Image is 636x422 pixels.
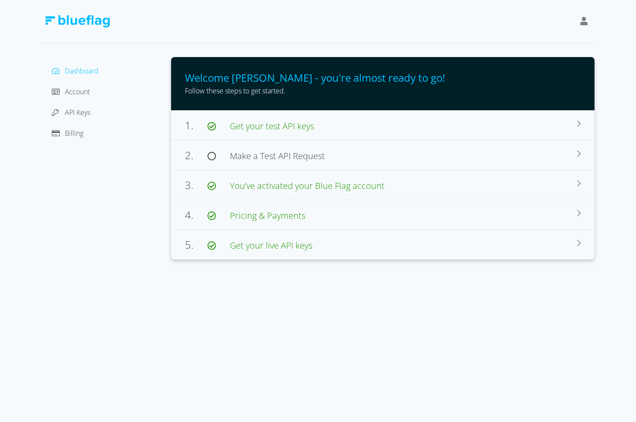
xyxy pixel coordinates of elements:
[52,108,90,117] a: API Keys
[230,240,312,251] span: Get your live API keys
[230,210,305,221] span: Pricing & Payments
[65,108,90,117] span: API Keys
[52,87,90,96] a: Account
[185,118,207,132] span: 1.
[230,120,314,132] span: Get your test API keys
[185,148,207,162] span: 2.
[65,128,83,138] span: Billing
[230,180,385,192] span: You’ve activated your Blue Flag account
[185,70,445,85] span: Welcome [PERSON_NAME] - you're almost ready to go!
[185,178,207,192] span: 3.
[45,15,110,28] img: Blue Flag Logo
[230,150,325,162] span: Make a Test API Request
[52,128,83,138] a: Billing
[65,87,90,96] span: Account
[185,86,286,96] span: Follow these steps to get started.
[52,66,99,76] a: Dashboard
[65,66,99,76] span: Dashboard
[185,208,207,222] span: 4.
[185,237,207,252] span: 5.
